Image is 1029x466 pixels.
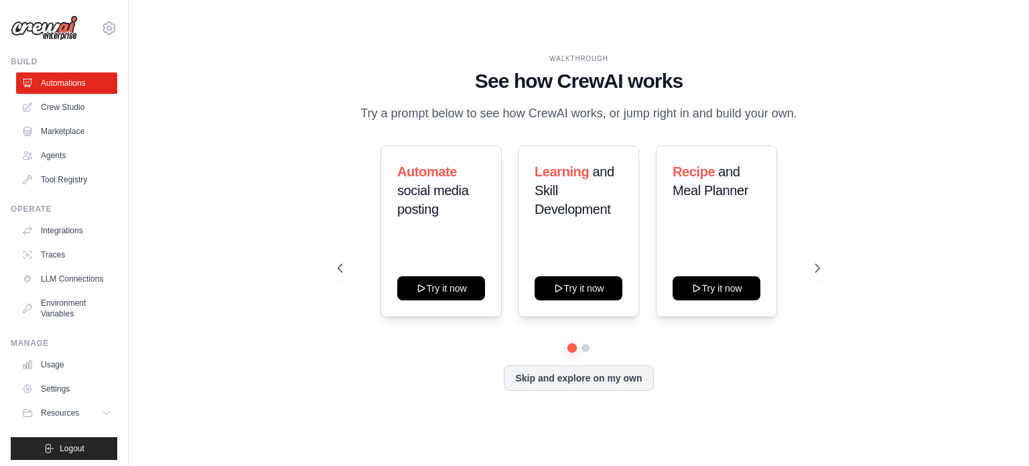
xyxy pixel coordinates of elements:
[673,164,715,179] span: Recipe
[41,408,79,418] span: Resources
[535,164,589,179] span: Learning
[338,54,820,64] div: WALKTHROUGH
[11,56,117,67] div: Build
[16,121,117,142] a: Marketplace
[397,164,457,179] span: Automate
[11,338,117,349] div: Manage
[535,164,614,217] span: and Skill Development
[397,276,485,300] button: Try it now
[11,15,78,41] img: Logo
[504,365,653,391] button: Skip and explore on my own
[354,104,804,123] p: Try a prompt below to see how CrewAI works, or jump right in and build your own.
[16,378,117,400] a: Settings
[673,164,748,198] span: and Meal Planner
[16,268,117,290] a: LLM Connections
[338,69,820,93] h1: See how CrewAI works
[962,402,1029,466] iframe: Chat Widget
[16,145,117,166] a: Agents
[60,443,84,454] span: Logout
[11,204,117,215] div: Operate
[16,220,117,241] a: Integrations
[673,276,760,300] button: Try it now
[16,169,117,190] a: Tool Registry
[397,183,468,217] span: social media posting
[16,354,117,375] a: Usage
[16,292,117,325] a: Environment Variables
[16,72,117,94] a: Automations
[11,437,117,460] button: Logout
[16,97,117,118] a: Crew Studio
[535,276,622,300] button: Try it now
[16,244,117,266] a: Traces
[16,402,117,424] button: Resources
